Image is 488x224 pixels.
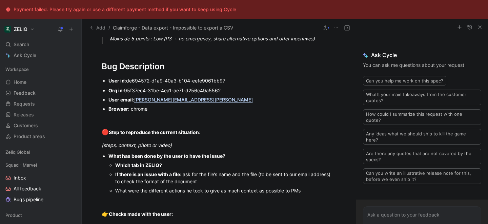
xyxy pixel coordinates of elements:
span: Squad - Marvel [5,162,37,168]
strong: User id [108,78,125,83]
a: All feedback [3,184,79,194]
h1: ZELIQ [14,26,27,32]
div: Squad - Marvel [3,160,79,170]
a: Requests [3,99,79,109]
a: Releases [3,110,79,120]
strong: User email [108,97,133,102]
span: All feedback [14,185,41,192]
span: Inbox [14,174,26,181]
div: What were the different actions he took to give as much context as possible to PMs [115,187,336,194]
span: de694572-d1a9-40a3-b104-eefe9061bb97 [126,78,225,83]
span: Customers [14,122,38,129]
button: What’s your main takeaways from the customer quotes? [363,90,481,105]
span: Ask Cycle [14,51,36,59]
button: ZELIQZELIQ [3,24,36,34]
span: 👉 [102,210,109,217]
a: Bugs pipeline [3,194,79,205]
span: Home [14,79,26,86]
div: : ask for the file’s name and the file (to be sent to our email address) to check the format of t... [115,171,336,185]
span: Product [5,212,22,219]
strong: Which tab in ZELIQ? [115,162,162,168]
a: Feedback [3,88,79,98]
a: Inbox [3,173,79,183]
img: ZELIQ [4,26,11,33]
div: Workspace [3,64,79,74]
span: Bugs pipeline [14,196,43,203]
span: / [108,24,110,32]
div: : [108,77,336,84]
div: Payment failed. Please try again or use a different payment method if you want to keep using Cycle [14,5,236,14]
a: [PERSON_NAME][EMAIL_ADDRESS][PERSON_NAME] [134,97,253,102]
a: Home [3,77,79,87]
p: You can ask me questions about your request [363,61,481,69]
em: (steps, context, photo or video) [102,142,172,148]
a: Customers [3,120,79,131]
div: Product [3,210,79,222]
span: Workspace [5,66,29,73]
button: Add [88,24,107,32]
button: Are there any quotes that are not covered by the specs? [363,149,481,164]
a: Product areas [3,131,79,142]
span: 🔴 [102,129,109,135]
div: Zeliq Global [3,147,79,159]
span: Requests [14,100,35,107]
strong: Step to reproduce the current situation [109,129,199,135]
strong: If there is an issue with a file [115,171,180,177]
button: Can you help me work on this spec? [363,76,446,86]
span: Zeliq Global [5,149,30,155]
div: : [102,128,336,137]
button: Any ideas what we should ship to kill the game here? [363,129,481,145]
div: Search [3,39,79,50]
div: : [108,87,336,94]
span: Claimforge - Data export - Impossible to export a CSV [113,24,233,32]
strong: Org id [108,88,123,93]
span: 95f37ec4-31be-4ea1-ae7f-d256c49a5562 [124,88,221,93]
div: Squad - MarvelInboxAll feedbackBugs pipeline [3,160,79,205]
strong: Checks made with the user: [102,211,173,217]
span: Product areas [14,133,45,140]
span: Ask Cycle [363,51,481,59]
div: Bug Description [102,60,336,73]
span: Search [14,40,29,49]
div: Product [3,210,79,220]
div: : [108,96,336,103]
strong: Browser [108,106,128,112]
div: Zeliq Global [3,147,79,157]
span: Releases [14,111,34,118]
div: : chrome [108,105,336,112]
button: Can you write an illustrative release note for this, before we even ship it? [363,168,481,184]
strong: What has been done by the user to have the issue? [108,153,225,159]
button: How could I summarize this request with one quote? [363,109,481,125]
span: Feedback [14,90,36,96]
a: Ask Cycle [3,50,79,60]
